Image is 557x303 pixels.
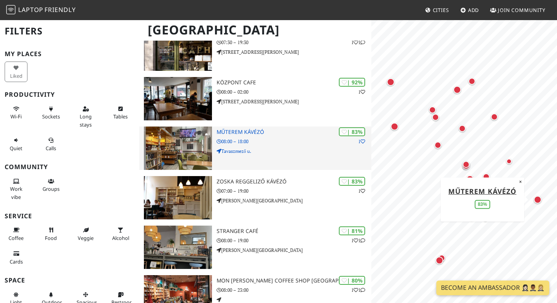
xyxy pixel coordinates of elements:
div: Map marker [385,77,396,87]
div: Map marker [467,76,477,86]
a: Cities [422,3,452,17]
span: Alcohol [112,235,129,241]
div: Map marker [504,157,514,166]
p: 08:00 – 19:00 [217,237,371,244]
div: Map marker [461,159,471,169]
p: 1 1 [351,286,365,294]
span: Group tables [43,185,60,192]
div: Map marker [466,212,477,223]
p: Tavaszmező u. [217,147,371,155]
div: 83% [475,200,490,209]
button: Work vibe [5,175,27,203]
button: Calls [39,134,62,154]
h3: Community [5,163,135,171]
h3: Productivity [5,91,135,98]
a: Műterem Kávézó [448,186,516,195]
div: Map marker [434,255,445,266]
h3: Service [5,212,135,220]
a: Zoska Reggeliző Kávézó | 83% 1 Zoska Reggeliző Kávézó 07:00 – 19:00 [PERSON_NAME][GEOGRAPHIC_DATA] [139,176,371,219]
span: Credit cards [10,258,23,265]
p: 07:00 – 19:00 [217,187,371,195]
div: Map marker [389,121,400,132]
img: LaptopFriendly [6,5,15,14]
h3: Zoska Reggeliző Kávézó [217,178,371,185]
div: Map marker [481,172,491,182]
p: 08:00 – 02:00 [217,88,371,96]
div: Map marker [481,214,490,223]
p: 08:00 – 18:00 [217,138,371,145]
span: Power sockets [42,113,60,120]
div: | 83% [339,177,365,186]
p: [STREET_ADDRESS][PERSON_NAME] [217,48,371,56]
a: LaptopFriendly LaptopFriendly [6,3,76,17]
span: Coffee [9,235,24,241]
button: Cards [5,247,27,268]
button: Tables [109,103,132,123]
span: People working [10,185,22,200]
button: Long stays [74,103,97,131]
div: | 81% [339,226,365,235]
button: Food [39,224,62,244]
p: 1 [358,138,365,145]
span: Video/audio calls [46,145,56,152]
p: 08:00 – 23:00 [217,286,371,294]
span: Work-friendly tables [113,113,128,120]
a: Add [457,3,482,17]
div: Map marker [461,162,470,171]
p: 1 [358,88,365,96]
button: Veggie [74,224,97,244]
div: Map marker [465,174,475,185]
p: [PERSON_NAME][GEOGRAPHIC_DATA] [217,197,371,204]
img: Műterem Kávézó [144,127,212,170]
span: Cities [433,7,449,14]
a: Műterem Kávézó | 83% 1 Műterem Kávézó 08:00 – 18:00 Tavaszmező u. [139,127,371,170]
button: Quiet [5,134,27,154]
div: Map marker [489,112,499,122]
span: Veggie [78,235,94,241]
span: Join Community [498,7,545,14]
div: | 80% [339,276,365,285]
span: Food [45,235,57,241]
h3: Központ Cafe [217,79,371,86]
div: Map marker [461,160,472,171]
button: Close popup [517,177,524,186]
span: Stable Wi-Fi [10,113,22,120]
a: Join Community [487,3,548,17]
div: Map marker [431,112,441,122]
div: Map marker [427,105,437,115]
div: Map marker [452,84,463,95]
div: Map marker [532,194,543,205]
h3: Műterem Kávézó [217,129,371,135]
span: Add [468,7,479,14]
div: | 92% [339,78,365,87]
div: | 83% [339,127,365,136]
img: Központ Cafe [144,77,212,120]
button: Wi-Fi [5,103,27,123]
h1: [GEOGRAPHIC_DATA] [142,19,370,41]
p: [STREET_ADDRESS][PERSON_NAME] [217,98,371,105]
p: 1 [358,187,365,195]
h3: Stranger Café [217,228,371,235]
span: Quiet [10,145,22,152]
h3: My Places [5,50,135,58]
div: Map marker [433,140,443,150]
img: Stranger Café [144,226,212,269]
button: Alcohol [109,224,132,244]
h3: Space [5,277,135,284]
button: Coffee [5,224,27,244]
h3: Mon [PERSON_NAME] Coffee Shop [GEOGRAPHIC_DATA] [217,277,371,284]
span: Laptop [18,5,43,14]
p: 1 1 [351,237,365,244]
button: Sockets [39,103,62,123]
div: Map marker [437,253,447,263]
div: Map marker [457,123,467,134]
img: Zoska Reggeliző Kávézó [144,176,212,219]
p: [PERSON_NAME][GEOGRAPHIC_DATA] [217,247,371,254]
span: Friendly [44,5,75,14]
h2: Filters [5,19,135,43]
a: Központ Cafe | 92% 1 Központ Cafe 08:00 – 02:00 [STREET_ADDRESS][PERSON_NAME] [139,77,371,120]
button: Groups [39,175,62,195]
a: Stranger Café | 81% 11 Stranger Café 08:00 – 19:00 [PERSON_NAME][GEOGRAPHIC_DATA] [139,226,371,269]
span: Long stays [80,113,92,128]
